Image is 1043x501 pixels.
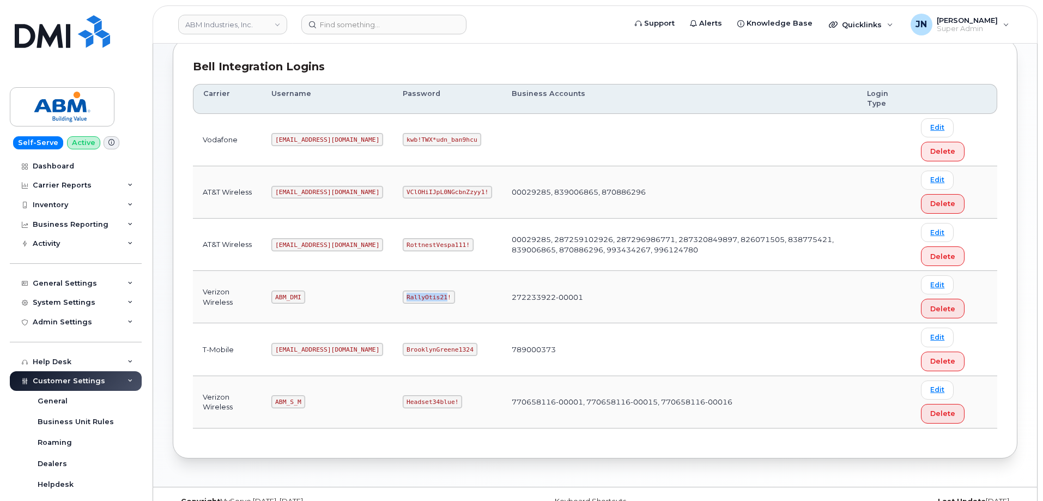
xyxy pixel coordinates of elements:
[921,223,954,242] a: Edit
[921,352,965,371] button: Delete
[921,404,965,424] button: Delete
[921,142,965,161] button: Delete
[271,291,305,304] code: ABM_DMI
[930,198,955,209] span: Delete
[644,18,675,29] span: Support
[502,376,857,428] td: 770658116-00001, 770658116-00015, 770658116-00016
[393,84,502,114] th: Password
[921,171,954,190] a: Edit
[271,186,383,199] code: [EMAIL_ADDRESS][DOMAIN_NAME]
[193,59,997,75] div: Bell Integration Logins
[915,18,927,31] span: JN
[502,323,857,376] td: 789000373
[921,299,965,318] button: Delete
[271,395,305,408] code: ABM_S_M
[921,194,965,214] button: Delete
[193,271,262,323] td: Verizon Wireless
[699,18,722,29] span: Alerts
[403,343,477,356] code: BrooklynGreene1324
[301,15,466,34] input: Find something...
[271,238,383,251] code: [EMAIL_ADDRESS][DOMAIN_NAME]
[930,251,955,262] span: Delete
[747,18,812,29] span: Knowledge Base
[930,146,955,156] span: Delete
[502,166,857,219] td: 00029285, 839006865, 870886296
[921,275,954,294] a: Edit
[821,14,901,35] div: Quicklinks
[403,238,474,251] code: RottnestVespa111!
[930,408,955,419] span: Delete
[921,246,965,266] button: Delete
[193,114,262,166] td: Vodafone
[193,166,262,219] td: AT&T Wireless
[682,13,730,34] a: Alerts
[193,323,262,376] td: T-Mobile
[403,291,454,304] code: RallyOtis21!
[502,84,857,114] th: Business Accounts
[403,186,492,199] code: VClOHiIJpL0NGcbnZzyy1!
[903,14,1017,35] div: Joe Nguyen Jr.
[930,356,955,366] span: Delete
[193,376,262,428] td: Verizon Wireless
[502,219,857,271] td: 00029285, 287259102926, 287296986771, 287320849897, 826071505, 838775421, 839006865, 870886296, 9...
[403,395,462,408] code: Headset34blue!
[193,84,262,114] th: Carrier
[857,84,911,114] th: Login Type
[627,13,682,34] a: Support
[921,381,954,400] a: Edit
[921,118,954,137] a: Edit
[930,304,955,314] span: Delete
[502,271,857,323] td: 272233922-00001
[271,343,383,356] code: [EMAIL_ADDRESS][DOMAIN_NAME]
[262,84,393,114] th: Username
[271,133,383,146] code: [EMAIL_ADDRESS][DOMAIN_NAME]
[937,16,998,25] span: [PERSON_NAME]
[403,133,481,146] code: kwb!TWX*udn_ban9hcu
[193,219,262,271] td: AT&T Wireless
[937,25,998,33] span: Super Admin
[842,20,882,29] span: Quicklinks
[178,15,287,34] a: ABM Industries, Inc.
[730,13,820,34] a: Knowledge Base
[921,328,954,347] a: Edit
